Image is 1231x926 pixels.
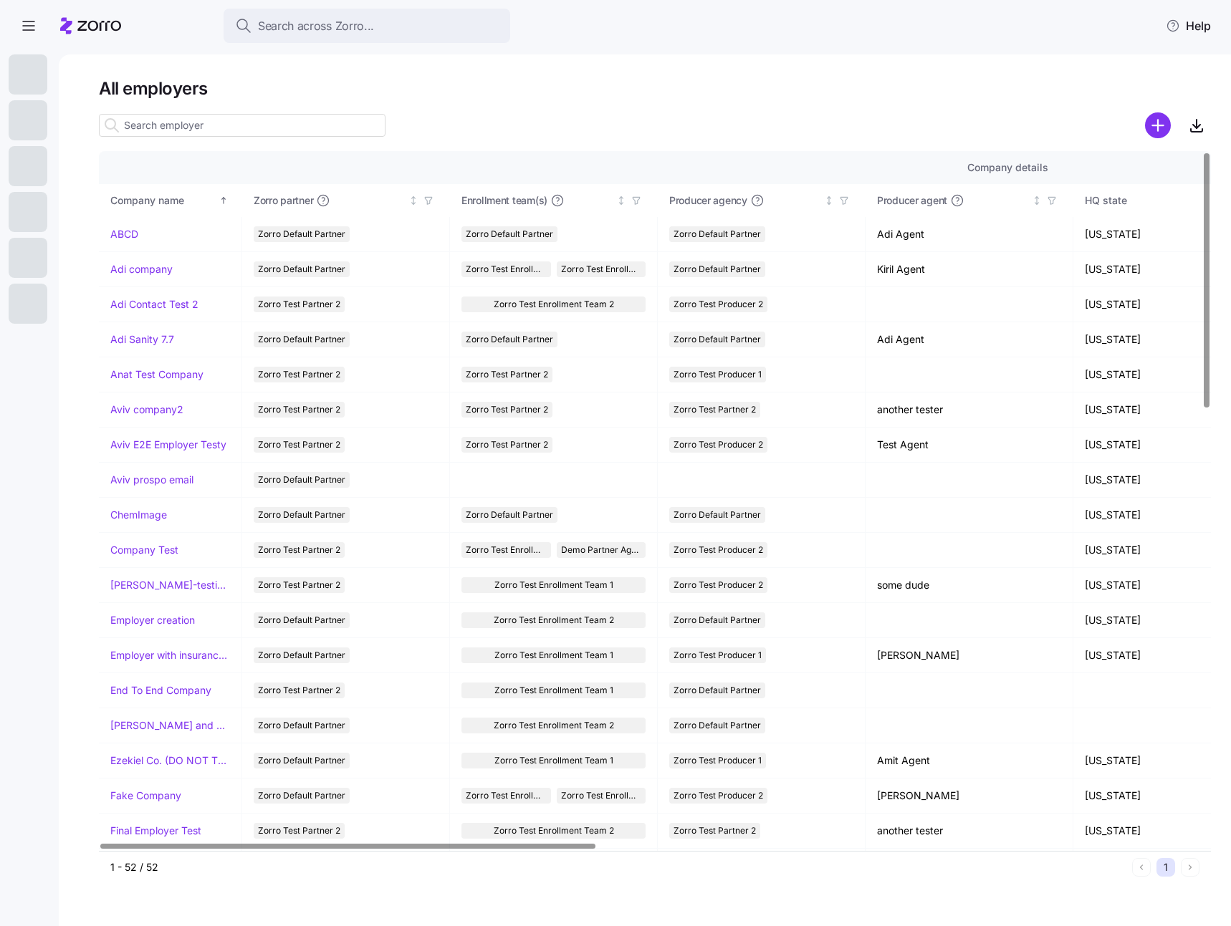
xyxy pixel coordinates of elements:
[674,367,762,382] span: Zorro Test Producer 1
[674,577,763,593] span: Zorro Test Producer 2
[674,753,762,768] span: Zorro Test Producer 1
[674,788,763,804] span: Zorro Test Producer 2
[658,184,866,217] th: Producer agencyNot sorted
[258,437,340,453] span: Zorro Test Partner 2
[110,193,216,208] div: Company name
[466,261,547,277] span: Zorro Test Enrollment Team 2
[561,261,642,277] span: Zorro Test Enrollment Team 1
[258,823,340,839] span: Zorro Test Partner 2
[1154,11,1222,40] button: Help
[258,683,340,698] span: Zorro Test Partner 2
[110,438,226,452] a: Aviv E2E Employer Testy
[466,367,548,382] span: Zorro Test Partner 2
[466,437,548,453] span: Zorro Test Partner 2
[258,612,345,628] span: Zorro Default Partner
[258,226,345,242] span: Zorro Default Partner
[466,788,547,804] span: Zorro Test Enrollment Team 2
[616,196,626,206] div: Not sorted
[461,193,547,208] span: Enrollment team(s)
[669,193,747,208] span: Producer agency
[1132,858,1151,877] button: Previous page
[258,367,340,382] span: Zorro Test Partner 2
[1156,858,1175,877] button: 1
[494,647,613,663] span: Zorro Test Enrollment Team 1
[242,184,450,217] th: Zorro partnerNot sorted
[99,184,242,217] th: Company nameSorted ascending
[674,332,761,347] span: Zorro Default Partner
[561,542,642,558] span: Demo Partner Agency
[219,196,229,206] div: Sorted ascending
[258,507,345,523] span: Zorro Default Partner
[674,296,763,312] span: Zorro Test Producer 2
[494,612,614,628] span: Zorro Test Enrollment Team 2
[1166,17,1211,34] span: Help
[110,473,193,487] a: Aviv prospo email
[561,788,642,804] span: Zorro Test Enrollment Team 1
[466,507,553,523] span: Zorro Default Partner
[494,718,614,733] span: Zorro Test Enrollment Team 2
[466,332,553,347] span: Zorro Default Partner
[674,647,762,663] span: Zorro Test Producer 1
[258,542,340,558] span: Zorro Test Partner 2
[866,743,1073,778] td: Amit Agent
[866,568,1073,603] td: some dude
[258,296,340,312] span: Zorro Test Partner 2
[674,507,761,523] span: Zorro Default Partner
[466,226,553,242] span: Zorro Default Partner
[110,753,230,768] a: Ezekiel Co. (DO NOT TOUCH)
[258,332,345,347] span: Zorro Default Partner
[258,472,345,488] span: Zorro Default Partner
[674,612,761,628] span: Zorro Default Partner
[110,543,178,557] a: Company Test
[258,577,340,593] span: Zorro Test Partner 2
[254,193,313,208] span: Zorro partner
[674,261,761,277] span: Zorro Default Partner
[110,788,181,803] a: Fake Company
[494,823,614,839] span: Zorro Test Enrollment Team 2
[99,114,385,137] input: Search employer
[1032,196,1042,206] div: Not sorted
[824,196,834,206] div: Not sorted
[258,17,374,35] span: Search across Zorro...
[258,261,345,277] span: Zorro Default Partner
[674,718,761,733] span: Zorro Default Partner
[866,392,1073,428] td: another tester
[494,296,614,312] span: Zorro Test Enrollment Team 2
[110,367,203,382] a: Anat Test Company
[866,217,1073,252] td: Adi Agent
[110,402,183,417] a: Aviv company2
[110,297,198,312] a: Adi Contact Test 2
[494,577,613,593] span: Zorro Test Enrollment Team 1
[110,508,167,522] a: ChemImage
[466,402,548,418] span: Zorro Test Partner 2
[674,437,763,453] span: Zorro Test Producer 2
[110,860,1126,874] div: 1 - 52 / 52
[110,648,230,662] a: Employer with insurance problems
[110,718,230,733] a: [PERSON_NAME] and ChemImage
[866,814,1073,849] td: another tester
[99,77,1211,100] h1: All employers
[110,332,174,347] a: Adi Sanity 7.7
[450,184,658,217] th: Enrollment team(s)Not sorted
[224,9,510,43] button: Search across Zorro...
[258,718,345,733] span: Zorro Default Partner
[674,402,756,418] span: Zorro Test Partner 2
[110,262,173,276] a: Adi company
[110,613,195,627] a: Employer creation
[494,683,613,698] span: Zorro Test Enrollment Team 1
[110,824,201,838] a: Final Employer Test
[258,788,345,804] span: Zorro Default Partner
[258,402,340,418] span: Zorro Test Partner 2
[674,823,756,839] span: Zorro Test Partner 2
[674,542,763,558] span: Zorro Test Producer 2
[866,778,1073,814] td: [PERSON_NAME]
[494,753,613,768] span: Zorro Test Enrollment Team 1
[866,638,1073,673] td: [PERSON_NAME]
[110,227,138,241] a: ABCD
[110,683,211,698] a: End To End Company
[866,322,1073,357] td: Adi Agent
[1181,858,1199,877] button: Next page
[110,578,230,592] a: [PERSON_NAME]-testing-payroll
[866,428,1073,463] td: Test Agent
[674,226,761,242] span: Zorro Default Partner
